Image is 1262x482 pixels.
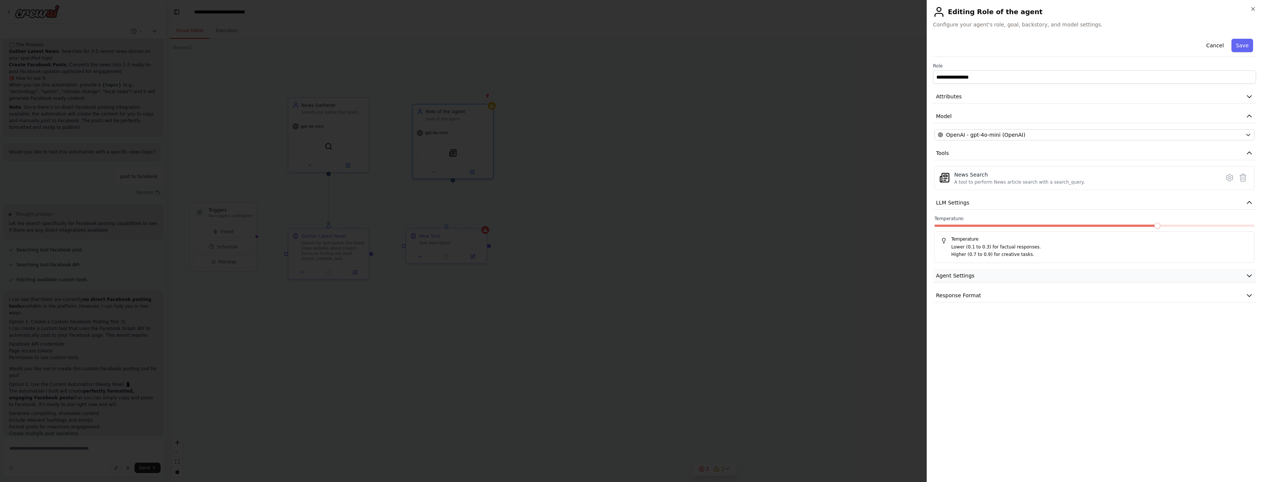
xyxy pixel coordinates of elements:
[1231,39,1253,52] button: Save
[933,110,1256,123] button: Model
[951,244,1248,251] p: Lower (0.1 to 0.3) for factual responses.
[936,272,974,279] span: Agent Settings
[939,172,950,183] img: SerplyNewsSearchTool
[1223,171,1236,184] button: Configure tool
[954,179,1085,185] div: A tool to perform News article search with a search_query.
[933,21,1256,28] span: Configure your agent's role, goal, backstory, and model settings.
[933,6,1256,18] h2: Editing Role of the agent
[936,112,952,120] span: Model
[936,292,981,299] span: Response Format
[936,199,970,206] span: LLM Settings
[934,129,1255,140] button: OpenAI - gpt-4o-mini (OpenAI)
[933,196,1256,210] button: LLM Settings
[933,63,1256,69] label: Role
[933,146,1256,160] button: Tools
[936,93,962,100] span: Attributes
[933,269,1256,283] button: Agent Settings
[954,171,1085,178] div: News Search
[934,216,964,222] span: Temperature:
[941,236,1248,242] h5: Temperature
[933,289,1256,302] button: Response Format
[936,149,949,157] span: Tools
[951,251,1248,259] p: Higher (0.7 to 0.9) for creative tasks.
[933,90,1256,104] button: Attributes
[1236,171,1250,184] button: Delete tool
[946,131,1025,139] span: OpenAI - gpt-4o-mini (OpenAI)
[1202,39,1228,52] button: Cancel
